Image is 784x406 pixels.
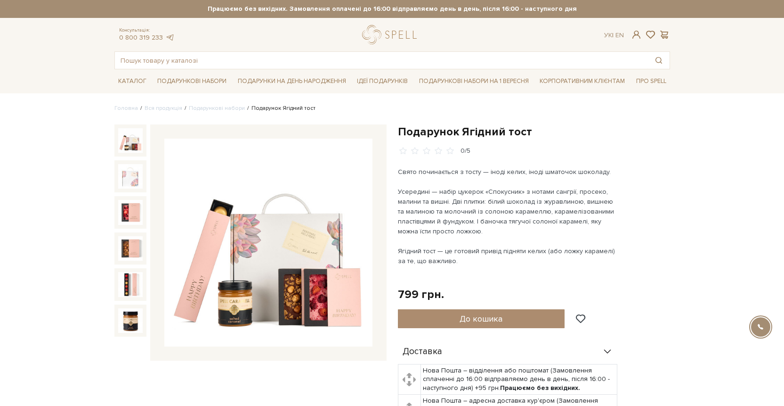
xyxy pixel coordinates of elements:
a: Вся продукція [145,105,182,112]
button: До кошика [398,309,565,328]
a: En [615,31,624,39]
button: Пошук товару у каталозі [648,52,670,69]
a: logo [362,25,421,44]
a: telegram [165,33,175,41]
div: 0/5 [461,147,470,156]
span: | [612,31,614,39]
img: Подарунок Ягідний тост [118,128,143,153]
input: Пошук товару у каталозі [115,52,648,69]
img: Подарунок Ягідний тост [164,139,372,347]
h1: Подарунок Ягідний тост [398,124,670,139]
img: Подарунок Ягідний тост [118,200,143,224]
div: Усередині — набір цукерок «Спокусник» з нотами сангрії, просеко, малини та вишні. Дві плитки: біл... [398,187,619,236]
a: Про Spell [632,74,670,89]
span: До кошика [460,314,502,324]
td: Нова Пошта – відділення або поштомат (Замовлення сплаченні до 16:00 відправляємо день в день, піс... [420,365,617,395]
div: Ягідний тост — це готовий привід підняти келих (або ложку карамелі) за те, що важливо. [398,246,619,266]
a: Подарункові набори [154,74,230,89]
span: Доставка [403,348,442,356]
div: Свято починається з тосту — іноді келих, іноді шматочок шоколаду. [398,167,619,177]
a: Ідеї подарунків [353,74,412,89]
a: Каталог [114,74,150,89]
img: Подарунок Ягідний тост [118,308,143,333]
li: Подарунок Ягідний тост [245,104,315,113]
a: 0 800 319 233 [119,33,163,41]
a: Подарунки на День народження [234,74,350,89]
div: Ук [604,31,624,40]
a: Подарункові набори на 1 Вересня [415,73,533,89]
img: Подарунок Ягідний тост [118,164,143,189]
a: Корпоративним клієнтам [536,73,629,89]
img: Подарунок Ягідний тост [118,236,143,261]
strong: Працюємо без вихідних. Замовлення оплачені до 16:00 відправляємо день в день, після 16:00 - насту... [114,5,670,13]
a: Головна [114,105,138,112]
img: Подарунок Ягідний тост [118,272,143,297]
b: Працюємо без вихідних. [500,384,580,392]
div: 799 грн. [398,287,444,302]
a: Подарункові набори [189,105,245,112]
span: Консультація: [119,27,175,33]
